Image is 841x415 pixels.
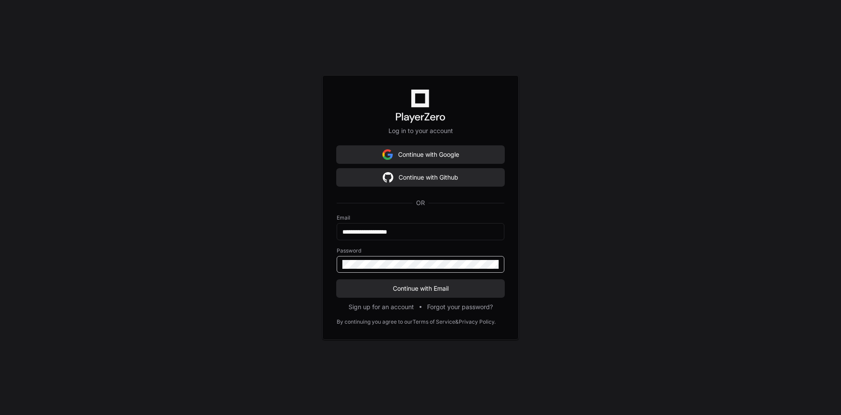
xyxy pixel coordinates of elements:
[413,198,428,207] span: OR
[427,303,493,311] button: Forgot your password?
[337,126,504,135] p: Log in to your account
[459,318,496,325] a: Privacy Policy.
[337,146,504,163] button: Continue with Google
[337,284,504,293] span: Continue with Email
[382,146,393,163] img: Sign in with google
[337,247,504,254] label: Password
[337,280,504,297] button: Continue with Email
[337,318,413,325] div: By continuing you agree to our
[383,169,393,186] img: Sign in with google
[349,303,414,311] button: Sign up for an account
[413,318,455,325] a: Terms of Service
[337,169,504,186] button: Continue with Github
[337,214,504,221] label: Email
[455,318,459,325] div: &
